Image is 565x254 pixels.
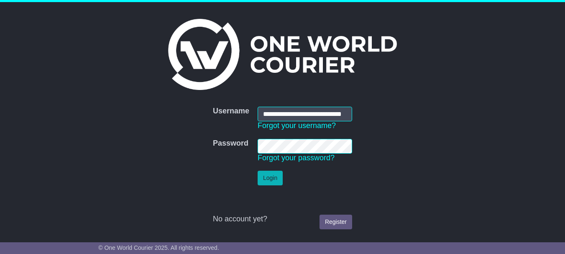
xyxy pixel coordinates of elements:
span: © One World Courier 2025. All rights reserved. [98,244,219,251]
img: One World [168,19,396,90]
div: No account yet? [213,215,352,224]
label: Password [213,139,248,148]
a: Register [320,215,352,229]
button: Login [258,171,283,185]
label: Username [213,107,249,116]
a: Forgot your password? [258,154,335,162]
a: Forgot your username? [258,121,336,130]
